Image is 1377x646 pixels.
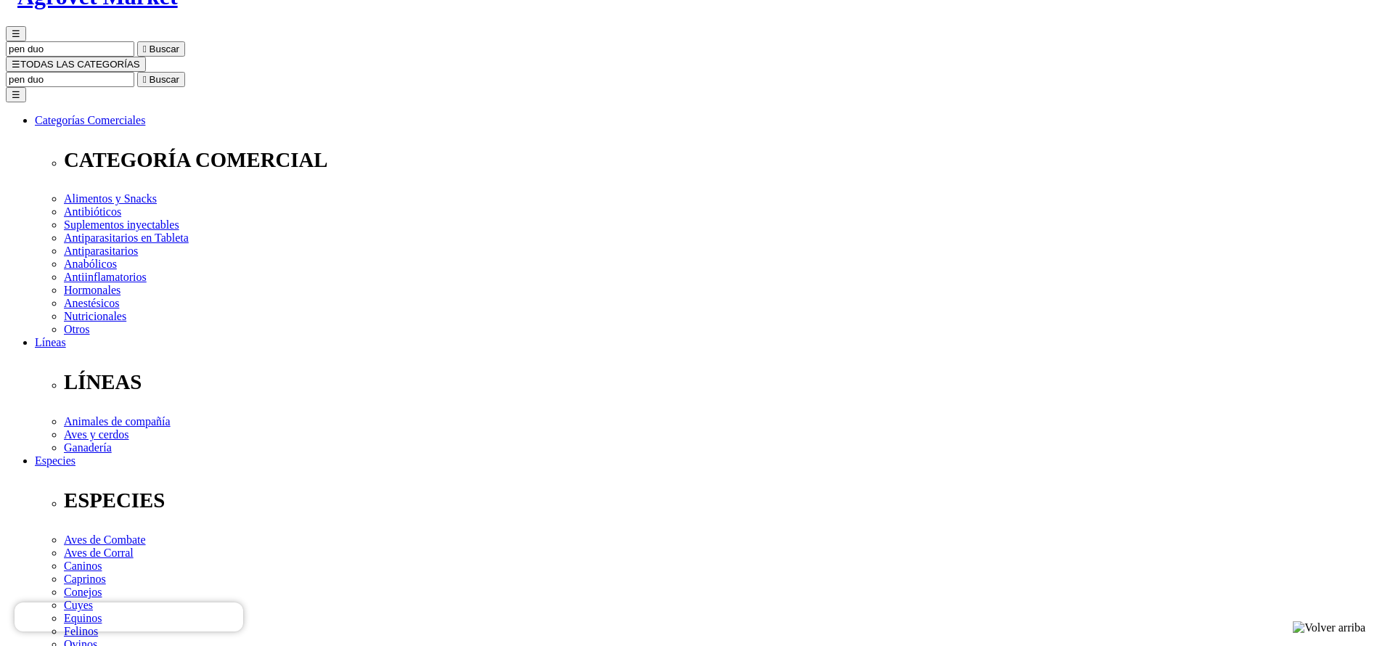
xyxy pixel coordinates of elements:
span: Buscar [150,74,179,85]
a: Anestésicos [64,297,119,309]
a: Antibióticos [64,205,121,218]
i:  [143,44,147,54]
a: Caninos [64,560,102,572]
span: Buscar [150,44,179,54]
i:  [143,74,147,85]
p: ESPECIES [64,488,1371,512]
a: Caprinos [64,573,106,585]
span: ☰ [12,28,20,39]
a: Conejos [64,586,102,598]
a: Categorías Comerciales [35,114,145,126]
a: Hormonales [64,284,120,296]
button:  Buscar [137,72,185,87]
a: Antiparasitarios en Tableta [64,232,189,244]
a: Ganadería [64,441,112,454]
button: ☰TODAS LAS CATEGORÍAS [6,57,146,72]
a: Cuyes [64,599,93,611]
a: Anabólicos [64,258,117,270]
iframe: Brevo live chat [15,602,243,631]
button: ☰ [6,87,26,102]
a: Antiinflamatorios [64,271,147,283]
button:  Buscar [137,41,185,57]
input: Buscar [6,41,134,57]
a: Antiparasitarios [64,245,138,257]
a: Felinos [64,625,98,637]
a: Aves y cerdos [64,428,128,441]
a: Aves de Combate [64,533,146,546]
input: Buscar [6,72,134,87]
a: Especies [35,454,75,467]
a: Aves de Corral [64,547,134,559]
a: Suplementos inyectables [64,218,179,231]
button: ☰ [6,26,26,41]
img: Volver arriba [1293,621,1365,634]
a: Alimentos y Snacks [64,192,157,205]
a: Líneas [35,336,66,348]
span: ☰ [12,59,20,70]
a: Otros [64,323,90,335]
p: CATEGORÍA COMERCIAL [64,148,1371,172]
p: LÍNEAS [64,370,1371,394]
a: Animales de compañía [64,415,171,428]
a: Nutricionales [64,310,126,322]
